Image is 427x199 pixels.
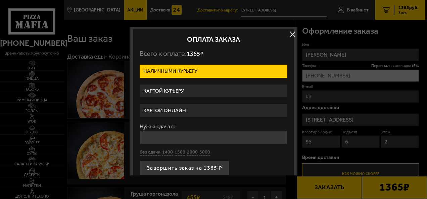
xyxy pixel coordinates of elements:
label: Картой курьеру [140,85,287,98]
label: Наличными курьеру [140,65,287,78]
button: 2000 [187,149,198,156]
h2: Оплата заказа [140,36,287,43]
span: 1365 ₽ [187,50,203,58]
button: Завершить заказ на 1365 ₽ [140,161,229,175]
label: Нужна сдача с: [140,124,287,129]
button: без сдачи [140,149,160,156]
button: 5000 [199,149,210,156]
label: Картой онлайн [140,104,287,117]
button: 1500 [175,149,185,156]
p: Всего к оплате: [140,49,287,58]
button: 1400 [162,149,173,156]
